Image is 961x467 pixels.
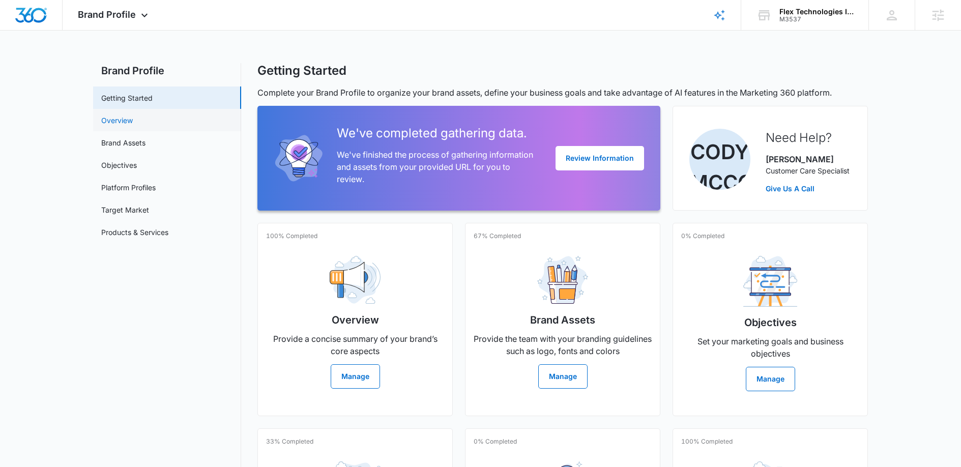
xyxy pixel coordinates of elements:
[257,223,453,416] a: 100% CompletedOverviewProvide a concise summary of your brand’s core aspectsManage
[101,160,137,170] a: Objectives
[766,153,850,165] p: [PERSON_NAME]
[266,333,444,357] p: Provide a concise summary of your brand’s core aspects
[101,93,153,103] a: Getting Started
[779,8,854,16] div: account name
[266,231,317,241] p: 100% Completed
[332,312,379,328] h2: Overview
[93,63,241,78] h2: Brand Profile
[101,205,149,215] a: Target Market
[257,86,868,99] p: Complete your Brand Profile to organize your brand assets, define your business goals and take ad...
[101,115,133,126] a: Overview
[101,227,168,238] a: Products & Services
[744,315,797,330] h2: Objectives
[538,364,588,389] button: Manage
[689,129,750,190] img: Cody McCoy
[746,367,795,391] button: Manage
[766,129,850,147] h2: Need Help?
[474,437,517,446] p: 0% Completed
[474,333,652,357] p: Provide the team with your branding guidelines such as logo, fonts and colors
[465,223,660,416] a: 67% CompletedBrand AssetsProvide the team with your branding guidelines such as logo, fonts and c...
[337,124,539,142] h2: We've completed gathering data.
[331,364,380,389] button: Manage
[766,165,850,176] p: Customer Care Specialist
[257,63,346,78] h1: Getting Started
[766,183,850,194] a: Give Us A Call
[78,9,136,20] span: Brand Profile
[530,312,595,328] h2: Brand Assets
[779,16,854,23] div: account id
[266,437,313,446] p: 33% Completed
[101,137,145,148] a: Brand Assets
[681,335,859,360] p: Set your marketing goals and business objectives
[681,437,733,446] p: 100% Completed
[101,182,156,193] a: Platform Profiles
[556,146,644,170] button: Review Information
[474,231,521,241] p: 67% Completed
[681,231,724,241] p: 0% Completed
[673,223,868,416] a: 0% CompletedObjectivesSet your marketing goals and business objectivesManage
[337,149,539,185] p: We've finished the process of gathering information and assets from your provided URL for you to ...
